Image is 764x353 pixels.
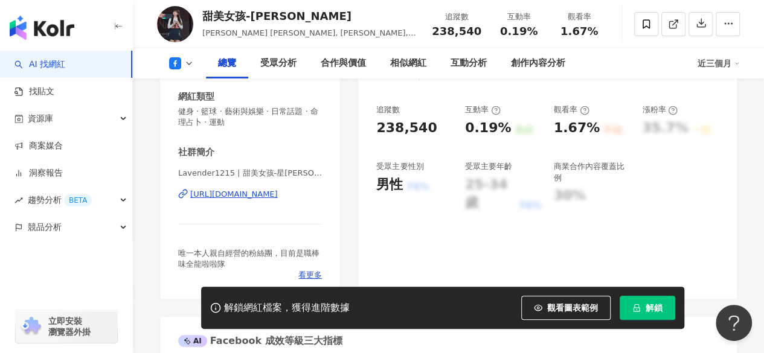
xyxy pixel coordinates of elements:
[376,119,437,138] div: 238,540
[554,119,600,138] div: 1.67%
[19,317,43,336] img: chrome extension
[465,104,501,115] div: 互動率
[642,104,678,115] div: 漲粉率
[157,6,193,42] img: KOL Avatar
[16,310,117,343] a: chrome extension立即安裝 瀏覽器外掛
[14,196,23,205] span: rise
[178,146,214,159] div: 社群簡介
[554,161,631,183] div: 商業合作內容覆蓋比例
[376,104,400,115] div: 追蹤數
[321,56,366,71] div: 合作與價值
[554,104,589,115] div: 觀看率
[390,56,426,71] div: 相似網紅
[500,25,538,37] span: 0.19%
[260,56,297,71] div: 受眾分析
[178,91,214,103] div: 網紅類型
[224,302,350,314] div: 解鎖網紅檔案，獲得進階數據
[14,140,63,152] a: 商案媒合
[14,167,63,179] a: 洞察報告
[202,28,416,49] span: [PERSON_NAME] [PERSON_NAME], [PERSON_NAME], [PERSON_NAME]
[556,11,602,23] div: 觀看率
[190,189,278,200] div: [URL][DOMAIN_NAME]
[48,316,91,337] span: 立即安裝 瀏覽器外掛
[178,334,342,348] div: Facebook 成效等級三大指標
[376,161,423,172] div: 受眾主要性別
[547,303,598,313] span: 觀看圖表範例
[28,105,53,132] span: 資源庫
[451,56,487,71] div: 互動分析
[560,25,598,37] span: 1.67%
[14,59,65,71] a: searchAI 找網紅
[646,303,663,313] span: 解鎖
[178,249,319,269] span: 唯一本人親自經營的粉絲團，目前是職棒味全龍啦啦隊
[496,11,542,23] div: 互動率
[202,8,419,24] div: 甜美女孩-[PERSON_NAME]
[511,56,565,71] div: 創作內容分析
[298,270,322,281] span: 看更多
[432,25,481,37] span: 238,540
[376,176,403,194] div: 男性
[432,11,481,23] div: 追蹤數
[64,194,92,206] div: BETA
[620,296,675,320] button: 解鎖
[218,56,236,71] div: 總覽
[521,296,611,320] button: 觀看圖表範例
[465,161,512,172] div: 受眾主要年齡
[28,214,62,241] span: 競品分析
[14,86,54,98] a: 找貼文
[698,54,740,73] div: 近三個月
[10,16,74,40] img: logo
[632,304,641,312] span: lock
[178,335,207,347] div: AI
[465,119,511,138] div: 0.19%
[178,189,322,200] a: [URL][DOMAIN_NAME]
[178,168,322,179] span: Lavender1215 | 甜美女孩-星[PERSON_NAME] | Lavender1215
[28,186,92,214] span: 趨勢分析
[178,106,322,128] span: 健身 · 籃球 · 藝術與娛樂 · 日常話題 · 命理占卜 · 運動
